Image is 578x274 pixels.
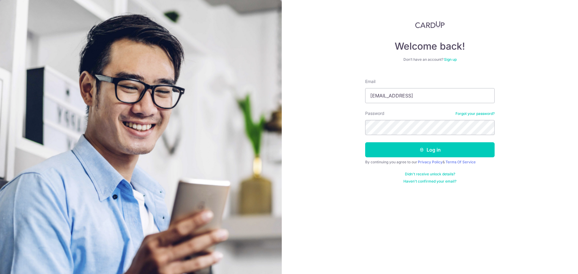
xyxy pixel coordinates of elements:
[365,160,495,165] div: By continuing you agree to our &
[444,57,457,62] a: Sign up
[415,21,445,28] img: CardUp Logo
[365,40,495,52] h4: Welcome back!
[365,79,375,85] label: Email
[405,172,455,177] a: Didn't receive unlock details?
[365,88,495,103] input: Enter your Email
[446,160,476,164] a: Terms Of Service
[418,160,443,164] a: Privacy Policy
[403,179,456,184] a: Haven't confirmed your email?
[455,111,495,116] a: Forgot your password?
[365,110,384,116] label: Password
[365,57,495,62] div: Don’t have an account?
[365,142,495,157] button: Log in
